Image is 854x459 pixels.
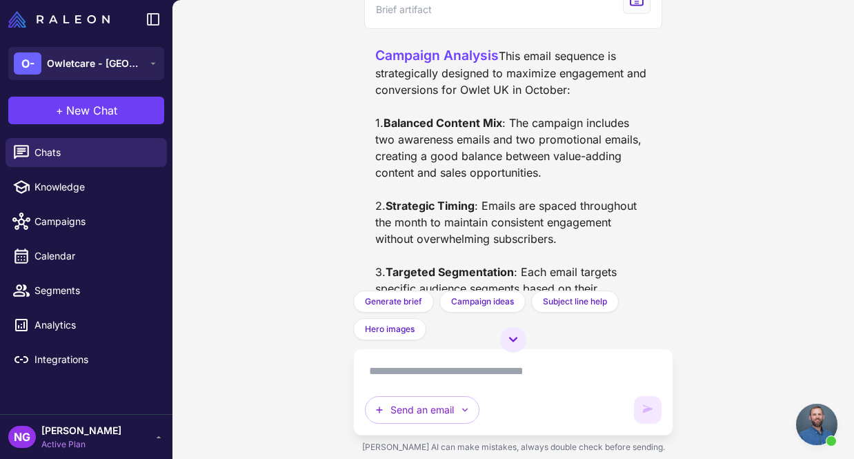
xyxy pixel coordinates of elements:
span: Generate brief [365,295,422,308]
span: Calendar [34,248,156,264]
span: + [56,102,63,119]
span: Integrations [34,352,156,367]
span: Brief artifact [376,2,432,17]
span: [PERSON_NAME] [41,423,121,438]
div: NG [8,426,36,448]
button: O-Owletcare - [GEOGRAPHIC_DATA] [8,47,164,80]
button: Campaign ideas [439,291,526,313]
strong: Balanced Content Mix [384,116,502,130]
span: Hero images [365,323,415,335]
button: +New Chat [8,97,164,124]
span: Campaign Analysis [375,47,499,64]
span: Chats [34,145,156,160]
strong: Strategic Timing [386,199,475,213]
button: Hero images [353,318,426,340]
span: Knowledge [34,179,156,195]
span: Segments [34,283,156,298]
img: Raleon Logo [8,11,110,28]
button: Generate brief [353,291,434,313]
a: Knowledge [6,173,167,202]
a: Calendar [6,242,167,271]
a: Campaigns [6,207,167,236]
span: Active Plan [41,438,121,451]
strong: Targeted Segmentation [386,265,514,279]
button: Subject line help [531,291,619,313]
a: Chats [6,138,167,167]
span: Campaigns [34,214,156,229]
span: Owletcare - [GEOGRAPHIC_DATA] [47,56,143,71]
a: Open chat [796,404,837,445]
a: Analytics [6,311,167,340]
div: [PERSON_NAME] AI can make mistakes, always double check before sending. [353,436,673,459]
span: Subject line help [543,295,607,308]
a: Integrations [6,345,167,374]
span: Campaign ideas [451,295,514,308]
span: New Chat [66,102,117,119]
div: O- [14,52,41,75]
span: Analytics [34,318,156,333]
button: Send an email [365,396,479,424]
a: Segments [6,276,167,305]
